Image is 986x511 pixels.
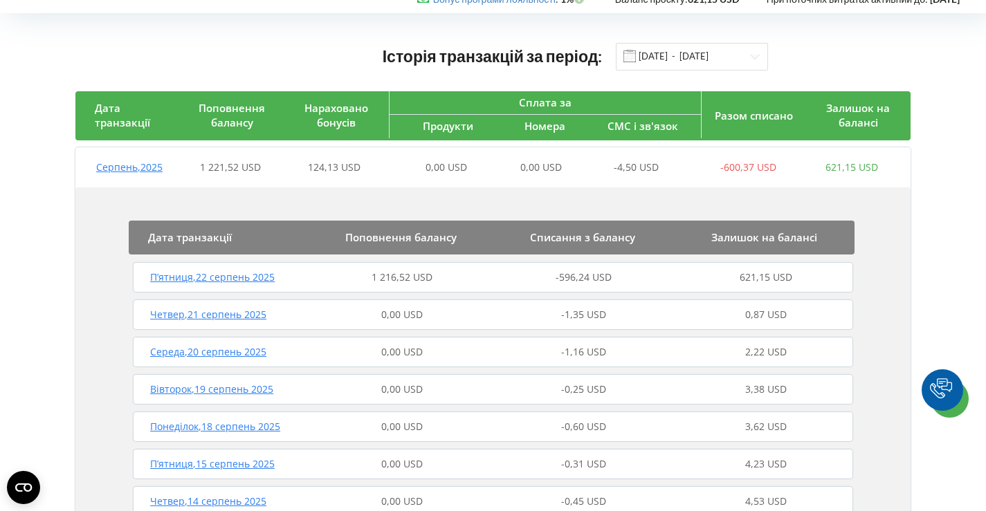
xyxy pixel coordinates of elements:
[720,160,776,174] span: -600,37 USD
[150,457,275,470] span: П’ятниця , 15 серпень 2025
[745,382,787,396] span: 3,38 USD
[520,160,562,174] span: 0,00 USD
[561,494,606,508] span: -0,45 USD
[308,160,360,174] span: 124,13 USD
[715,109,793,122] span: Разом списано
[383,46,603,66] span: Історія транзакцій за період:
[150,494,266,508] span: Четвер , 14 серпень 2025
[745,308,787,321] span: 0,87 USD
[426,160,467,174] span: 0,00 USD
[200,160,261,174] span: 1 221,52 USD
[372,270,432,284] span: 1 216,52 USD
[381,420,423,433] span: 0,00 USD
[381,308,423,321] span: 0,00 USD
[150,345,266,358] span: Середа , 20 серпень 2025
[150,270,275,284] span: П’ятниця , 22 серпень 2025
[561,382,606,396] span: -0,25 USD
[304,101,368,129] span: Нараховано бонусів
[381,457,423,470] span: 0,00 USD
[826,101,890,129] span: Залишок на балансі
[199,101,265,129] span: Поповнення балансу
[614,160,659,174] span: -4,50 USD
[524,119,565,133] span: Номера
[381,382,423,396] span: 0,00 USD
[745,457,787,470] span: 4,23 USD
[519,95,572,109] span: Сплата за
[740,270,792,284] span: 621,15 USD
[150,382,273,396] span: Вівторок , 19 серпень 2025
[345,230,457,244] span: Поповнення балансу
[7,471,40,504] button: Open CMP widget
[381,494,423,508] span: 0,00 USD
[556,270,612,284] span: -596,24 USD
[825,160,878,174] span: 621,15 USD
[561,345,606,358] span: -1,16 USD
[95,101,150,129] span: Дата транзакції
[711,230,817,244] span: Залишок на балансі
[745,420,787,433] span: 3,62 USD
[561,308,606,321] span: -1,35 USD
[530,230,635,244] span: Списання з балансу
[561,457,606,470] span: -0,31 USD
[148,230,232,244] span: Дата транзакції
[150,308,266,321] span: Четвер , 21 серпень 2025
[150,420,280,433] span: Понеділок , 18 серпень 2025
[423,119,473,133] span: Продукти
[96,160,163,174] span: Серпень , 2025
[608,119,678,133] span: СМС і зв'язок
[561,420,606,433] span: -0,60 USD
[745,494,787,508] span: 4,53 USD
[745,345,787,358] span: 2,22 USD
[381,345,423,358] span: 0,00 USD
